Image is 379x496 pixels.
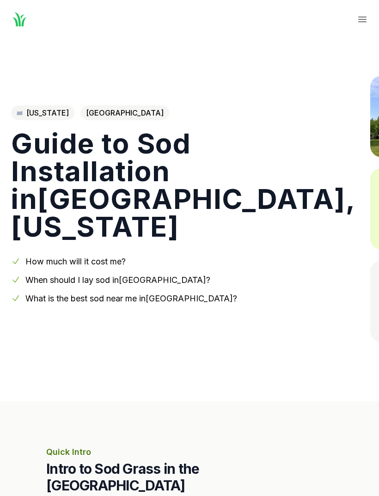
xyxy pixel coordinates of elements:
a: What is the best sod near me in[GEOGRAPHIC_DATA]? [25,294,237,303]
h1: Guide to Sod Installation in [GEOGRAPHIC_DATA] , [US_STATE] [11,129,355,240]
a: [US_STATE] [11,105,74,120]
img: Oregon state outline [17,111,23,116]
a: When should I lay sod in[GEOGRAPHIC_DATA]? [25,275,210,285]
p: Quick Intro [46,446,333,459]
span: [GEOGRAPHIC_DATA] [80,105,169,120]
h2: Intro to Sod Grass in the [GEOGRAPHIC_DATA] [46,460,333,494]
a: How much will it cost me? [25,257,126,266]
